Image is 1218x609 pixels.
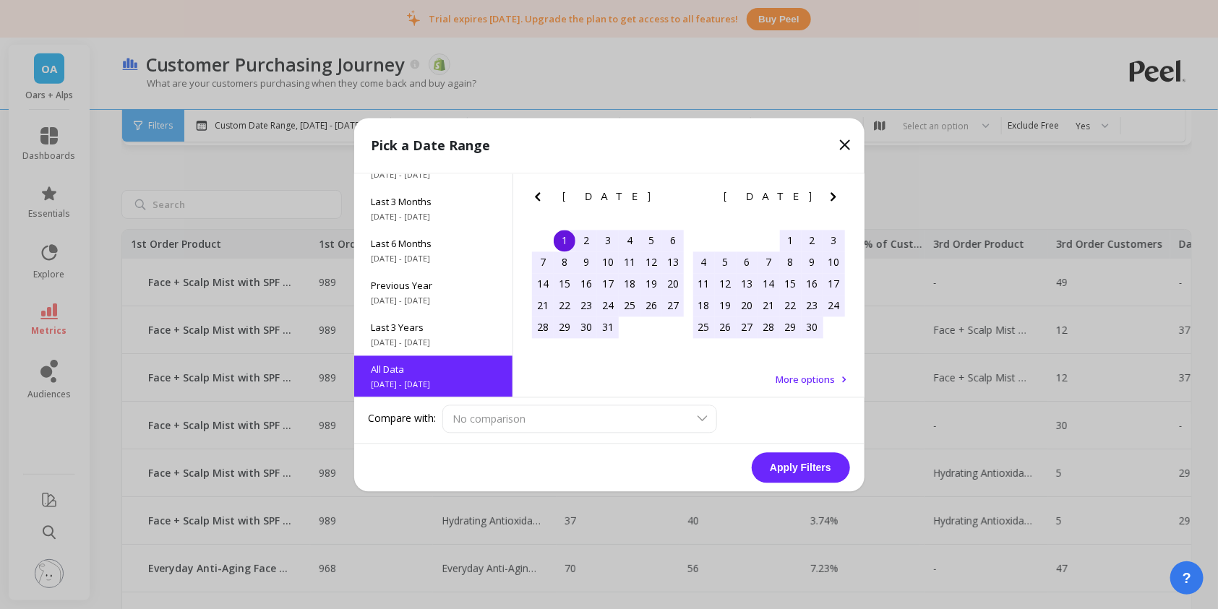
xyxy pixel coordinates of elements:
div: Choose Monday, June 26th, 2017 [715,316,737,338]
div: Choose Monday, June 19th, 2017 [715,295,737,316]
div: Choose Wednesday, June 7th, 2017 [758,251,780,273]
div: Choose Friday, June 2nd, 2017 [802,230,823,251]
div: Choose Friday, May 26th, 2017 [640,295,662,316]
div: Choose Tuesday, May 23rd, 2017 [575,295,597,316]
div: Choose Thursday, May 4th, 2017 [619,230,640,251]
div: Choose Monday, May 8th, 2017 [554,251,575,273]
div: Choose Thursday, June 15th, 2017 [780,273,802,295]
div: Choose Sunday, May 14th, 2017 [532,273,554,295]
div: Choose Tuesday, June 6th, 2017 [737,251,758,273]
div: Choose Monday, May 22nd, 2017 [554,295,575,316]
div: Choose Tuesday, May 2nd, 2017 [575,230,597,251]
div: Choose Friday, June 23rd, 2017 [802,295,823,316]
div: Choose Friday, May 5th, 2017 [640,230,662,251]
div: Choose Saturday, May 6th, 2017 [662,230,684,251]
label: Compare with: [369,412,437,426]
div: month 2017-06 [693,230,845,338]
span: [DATE] - [DATE] [372,295,495,306]
div: Choose Thursday, June 22nd, 2017 [780,295,802,316]
div: Choose Wednesday, May 17th, 2017 [597,273,619,295]
div: Choose Sunday, May 7th, 2017 [532,251,554,273]
div: Choose Saturday, June 10th, 2017 [823,251,845,273]
span: Last 3 Months [372,195,495,208]
div: Choose Friday, June 9th, 2017 [802,251,823,273]
button: Next Month [664,188,687,211]
div: Choose Thursday, May 25th, 2017 [619,295,640,316]
div: Choose Friday, May 12th, 2017 [640,251,662,273]
div: Choose Monday, May 29th, 2017 [554,316,575,338]
div: Choose Tuesday, June 27th, 2017 [737,316,758,338]
div: Choose Tuesday, May 16th, 2017 [575,273,597,295]
div: Choose Monday, June 5th, 2017 [715,251,737,273]
div: Choose Monday, May 15th, 2017 [554,273,575,295]
span: Last 6 Months [372,237,495,250]
div: Choose Saturday, May 20th, 2017 [662,273,684,295]
div: Choose Sunday, May 21st, 2017 [532,295,554,316]
span: All Data [372,363,495,376]
div: Choose Thursday, May 18th, 2017 [619,273,640,295]
div: Choose Thursday, June 8th, 2017 [780,251,802,273]
div: Choose Thursday, June 1st, 2017 [780,230,802,251]
div: Choose Sunday, June 4th, 2017 [693,251,715,273]
span: Last 3 Years [372,321,495,334]
p: Pick a Date Range [372,135,491,155]
span: ? [1183,568,1191,588]
div: Choose Sunday, June 18th, 2017 [693,295,715,316]
span: [DATE] - [DATE] [372,337,495,348]
div: Choose Wednesday, June 21st, 2017 [758,295,780,316]
div: Choose Wednesday, June 28th, 2017 [758,316,780,338]
button: Previous Month [690,188,713,211]
button: Apply Filters [752,452,850,483]
div: Choose Monday, June 12th, 2017 [715,273,737,295]
div: Choose Tuesday, June 13th, 2017 [737,273,758,295]
div: Choose Saturday, May 27th, 2017 [662,295,684,316]
div: Choose Saturday, June 3rd, 2017 [823,230,845,251]
span: More options [776,373,836,386]
span: [DATE] - [DATE] [372,253,495,264]
div: Choose Friday, June 30th, 2017 [802,316,823,338]
div: Choose Sunday, May 28th, 2017 [532,316,554,338]
span: Previous Year [372,279,495,292]
div: Choose Tuesday, May 30th, 2017 [575,316,597,338]
button: Next Month [825,188,848,211]
div: Choose Sunday, June 25th, 2017 [693,316,715,338]
span: [DATE] [562,191,653,202]
button: ? [1170,561,1204,595]
span: [DATE] - [DATE] [372,211,495,223]
span: [DATE] - [DATE] [372,379,495,390]
div: Choose Wednesday, May 31st, 2017 [597,316,619,338]
div: Choose Friday, May 19th, 2017 [640,273,662,295]
div: Choose Thursday, June 29th, 2017 [780,316,802,338]
div: Choose Friday, June 16th, 2017 [802,273,823,295]
div: Choose Wednesday, May 24th, 2017 [597,295,619,316]
div: Choose Tuesday, May 9th, 2017 [575,251,597,273]
div: Choose Tuesday, June 20th, 2017 [737,295,758,316]
div: Choose Saturday, June 17th, 2017 [823,273,845,295]
span: [DATE] [724,191,814,202]
div: month 2017-05 [532,230,684,338]
div: Choose Thursday, May 11th, 2017 [619,251,640,273]
div: Choose Wednesday, May 3rd, 2017 [597,230,619,251]
div: Choose Saturday, June 24th, 2017 [823,295,845,316]
span: [DATE] - [DATE] [372,169,495,181]
div: Choose Wednesday, June 14th, 2017 [758,273,780,295]
div: Choose Wednesday, May 10th, 2017 [597,251,619,273]
button: Previous Month [529,188,552,211]
div: Choose Monday, May 1st, 2017 [554,230,575,251]
div: Choose Saturday, May 13th, 2017 [662,251,684,273]
div: Choose Sunday, June 11th, 2017 [693,273,715,295]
